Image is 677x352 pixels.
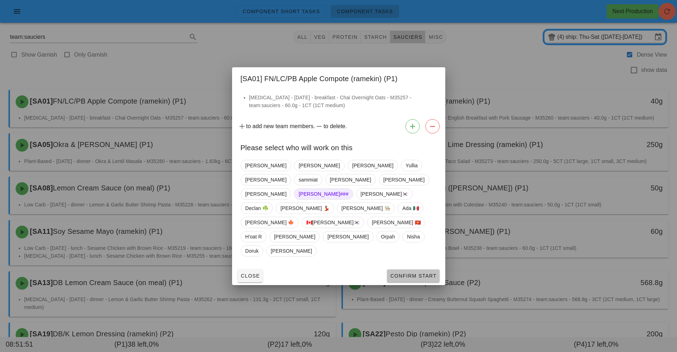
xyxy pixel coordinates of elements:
[270,246,312,256] span: [PERSON_NAME]
[372,217,421,228] span: [PERSON_NAME] 🇻🇳
[274,231,315,242] span: [PERSON_NAME]
[249,94,437,109] li: [MEDICAL_DATA] - [DATE] - breakfast - Chai Overnight Oats - M35257 - team:sauciers - 60.0g - 1CT ...
[402,203,419,214] span: Ada 🇲🇽
[381,231,394,242] span: Orpah
[245,160,286,171] span: [PERSON_NAME]
[327,231,369,242] span: [PERSON_NAME]
[405,160,418,171] span: Yullia
[387,269,439,282] button: Confirm Start
[407,231,420,242] span: Nisha
[241,273,260,279] span: Close
[245,231,262,242] span: H'oat R
[245,246,259,256] span: Doruk
[245,189,286,199] span: [PERSON_NAME]
[390,273,436,279] span: Confirm Start
[232,136,445,157] div: Please select who will work on this
[232,67,445,88] div: [SA01] FN/LC/PB Apple Compote (ramekin) (P1)
[245,217,294,228] span: [PERSON_NAME] 🍁
[306,217,360,228] span: 🇨🇦[PERSON_NAME]🇰🇷
[299,160,340,171] span: [PERSON_NAME]
[299,174,318,185] span: sammiat
[330,174,371,185] span: [PERSON_NAME]
[352,160,393,171] span: [PERSON_NAME]
[245,174,286,185] span: [PERSON_NAME]
[280,203,329,214] span: [PERSON_NAME] 💃🏽
[232,116,445,136] div: to add new team members. to delete.
[299,189,348,199] span: [PERSON_NAME]###
[360,189,408,199] span: [PERSON_NAME]🇰🇷
[341,203,390,214] span: [PERSON_NAME] 👨🏼‍🍳
[238,269,263,282] button: Close
[383,174,424,185] span: [PERSON_NAME]
[245,203,268,214] span: Declan ☘️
